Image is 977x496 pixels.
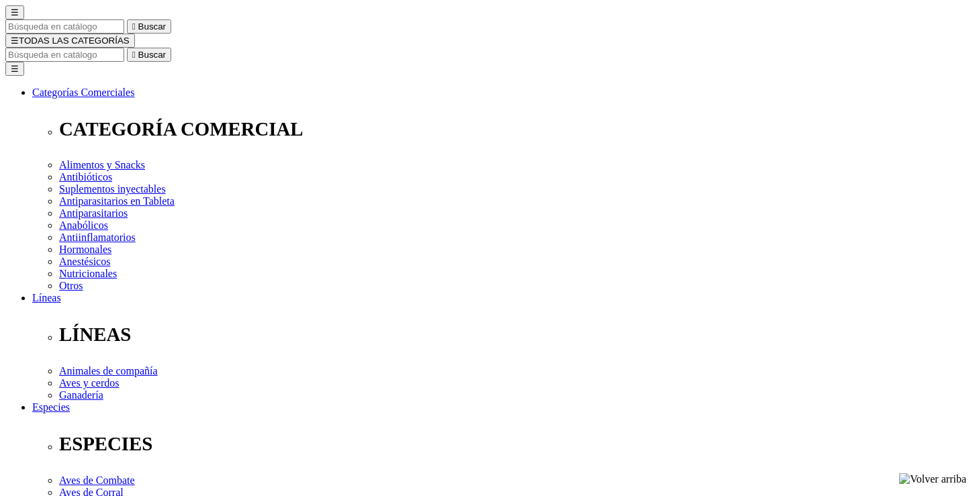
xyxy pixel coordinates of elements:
a: Ganadería [59,389,103,401]
input: Buscar [5,19,124,34]
a: Animales de compañía [59,365,158,377]
a: Antiparasitarios [59,207,128,219]
button: ☰TODAS LAS CATEGORÍAS [5,34,135,48]
a: Antiparasitarios en Tableta [59,195,175,207]
button:  Buscar [127,48,171,62]
a: Anestésicos [59,256,110,267]
img: Volver arriba [899,473,966,485]
span: Buscar [138,50,166,60]
p: ESPECIES [59,433,972,455]
a: Nutricionales [59,268,117,279]
a: Hormonales [59,244,111,255]
button:  Buscar [127,19,171,34]
button: ☰ [5,5,24,19]
a: Alimentos y Snacks [59,159,145,170]
span: Buscar [138,21,166,32]
a: Antibióticos [59,171,112,183]
p: CATEGORÍA COMERCIAL [59,118,972,140]
a: Anabólicos [59,219,108,231]
i:  [132,21,136,32]
span: ☰ [11,7,19,17]
span: ☰ [11,36,19,46]
i:  [132,50,136,60]
a: Otros [59,280,83,291]
input: Buscar [5,48,124,62]
p: LÍNEAS [59,324,972,346]
a: Líneas [32,292,61,303]
a: Antiinflamatorios [59,232,136,243]
a: Especies [32,401,70,413]
a: Aves de Combate [59,475,135,486]
a: Aves y cerdos [59,377,119,389]
button: ☰ [5,62,24,76]
a: Suplementos inyectables [59,183,166,195]
a: Categorías Comerciales [32,87,134,98]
